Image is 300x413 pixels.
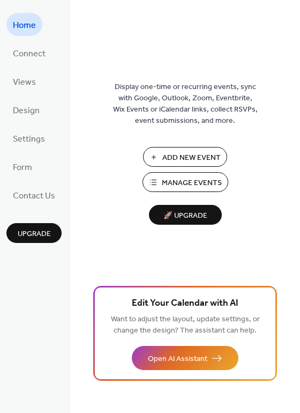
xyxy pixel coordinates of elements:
[6,183,62,206] a: Contact Us
[162,152,221,164] span: Add New Event
[13,74,36,91] span: Views
[149,205,222,225] button: 🚀 Upgrade
[143,147,227,167] button: Add New Event
[6,223,62,243] button: Upgrade
[6,98,46,121] a: Design
[132,346,238,370] button: Open AI Assistant
[18,228,51,240] span: Upgrade
[13,17,36,34] span: Home
[148,353,207,365] span: Open AI Assistant
[13,46,46,62] span: Connect
[6,13,42,36] a: Home
[13,102,40,119] span: Design
[155,209,215,223] span: 🚀 Upgrade
[6,70,42,93] a: Views
[132,296,238,311] span: Edit Your Calendar with AI
[6,41,52,64] a: Connect
[111,312,260,338] span: Want to adjust the layout, update settings, or change the design? The assistant can help.
[6,155,39,178] a: Form
[13,159,32,176] span: Form
[162,178,222,189] span: Manage Events
[113,82,258,127] span: Display one-time or recurring events, sync with Google, Outlook, Zoom, Eventbrite, Wix Events or ...
[13,188,55,204] span: Contact Us
[142,172,228,192] button: Manage Events
[13,131,45,147] span: Settings
[6,127,51,150] a: Settings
